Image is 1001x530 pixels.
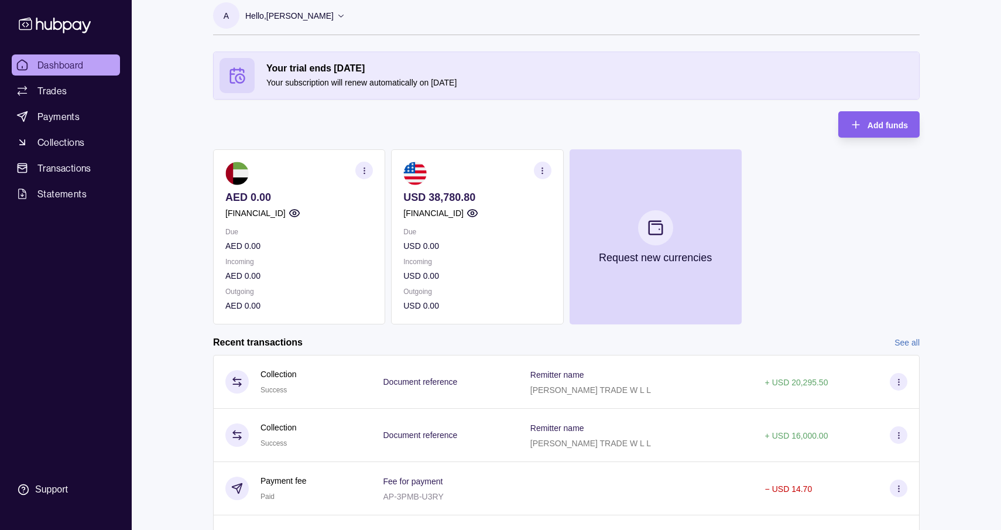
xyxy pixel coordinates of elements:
button: Request new currencies [570,149,742,324]
p: + USD 20,295.50 [765,378,828,387]
p: Remitter name [530,423,584,433]
p: Your subscription will renew automatically on [DATE] [266,76,913,89]
p: Payment fee [260,474,307,487]
span: Paid [260,493,275,501]
p: USD 0.00 [403,240,551,252]
p: Hello, [PERSON_NAME] [245,9,334,22]
span: Dashboard [37,58,84,72]
p: Request new currencies [599,251,712,264]
p: [PERSON_NAME] TRADE W L L [530,385,651,395]
a: Collections [12,132,120,153]
p: Outgoing [403,285,551,298]
p: Due [403,225,551,238]
span: Statements [37,187,87,201]
p: Outgoing [225,285,373,298]
p: USD 38,780.80 [403,191,551,204]
div: Support [35,483,68,496]
p: Document reference [383,430,458,440]
p: Remitter name [530,370,584,379]
h2: Your trial ends [DATE] [266,62,913,75]
p: AED 0.00 [225,299,373,312]
a: See all [894,336,920,349]
p: AED 0.00 [225,269,373,282]
p: [PERSON_NAME] TRADE W L L [530,439,651,448]
a: Payments [12,106,120,127]
p: Collection [260,421,296,434]
p: Document reference [383,377,458,387]
h2: Recent transactions [213,336,303,349]
button: Add funds [838,111,920,138]
a: Transactions [12,158,120,179]
span: Success [260,386,287,394]
a: Support [12,477,120,502]
span: Transactions [37,161,91,175]
p: + USD 16,000.00 [765,431,828,440]
img: us [403,162,427,185]
span: Collections [37,135,84,149]
p: Incoming [403,255,551,268]
span: Trades [37,84,67,98]
p: Due [225,225,373,238]
p: − USD 14.70 [765,484,813,494]
p: AED 0.00 [225,191,373,204]
span: Success [260,439,287,447]
p: AP-3PMB-U3RY [383,492,444,501]
p: AED 0.00 [225,240,373,252]
p: USD 0.00 [403,299,551,312]
p: Incoming [225,255,373,268]
p: USD 0.00 [403,269,551,282]
p: Fee for payment [383,477,443,486]
span: Payments [37,110,80,124]
span: Add funds [868,121,908,130]
p: [FINANCIAL_ID] [403,207,464,220]
a: Dashboard [12,54,120,76]
a: Statements [12,183,120,204]
p: [FINANCIAL_ID] [225,207,286,220]
img: ae [225,162,249,185]
p: A [224,9,229,22]
p: Collection [260,368,296,381]
a: Trades [12,80,120,101]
